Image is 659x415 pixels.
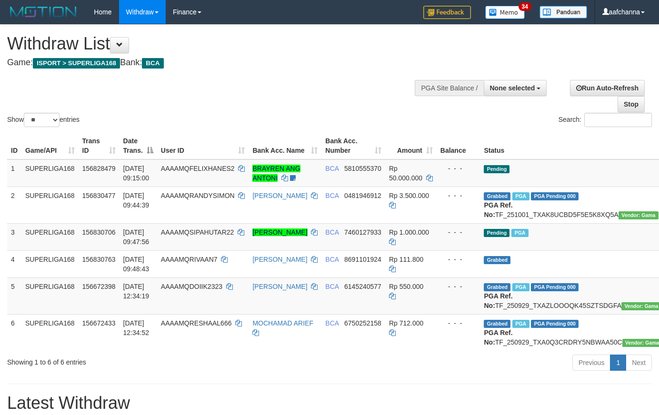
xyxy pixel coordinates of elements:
[7,132,21,159] th: ID
[21,277,79,314] td: SUPERLIGA168
[610,355,626,371] a: 1
[7,5,80,19] img: MOTION_logo.png
[344,256,381,263] span: Copy 8691101924 to clipboard
[484,192,510,200] span: Grabbed
[512,283,529,291] span: Marked by aafsoycanthlai
[21,314,79,351] td: SUPERLIGA168
[325,228,339,236] span: BCA
[123,256,150,273] span: [DATE] 09:48:43
[484,201,512,218] b: PGA Ref. No:
[484,292,512,309] b: PGA Ref. No:
[123,228,150,246] span: [DATE] 09:47:56
[7,187,21,223] td: 2
[7,34,430,53] h1: Withdraw List
[249,132,321,159] th: Bank Acc. Name: activate to sort column ascending
[389,283,423,290] span: Rp 550.000
[21,223,79,250] td: SUPERLIGA168
[82,228,116,236] span: 156830706
[584,113,652,127] input: Search:
[123,319,150,336] span: [DATE] 12:34:52
[618,96,645,112] a: Stop
[570,80,645,96] a: Run Auto-Refresh
[157,132,249,159] th: User ID: activate to sort column ascending
[161,228,234,236] span: AAAAMQSIPAHUTAR22
[344,228,381,236] span: Copy 7460127933 to clipboard
[161,283,222,290] span: AAAAMQDOIIK2323
[123,192,150,209] span: [DATE] 09:44:39
[142,58,163,69] span: BCA
[252,256,307,263] a: [PERSON_NAME]
[161,256,218,263] span: AAAAMQRIVAAN7
[252,165,300,182] a: BRAYREN ANG ANTONI
[7,394,652,413] h1: Latest Withdraw
[389,192,429,199] span: Rp 3.500.000
[161,192,235,199] span: AAAAMQRANDYSIMON
[252,283,307,290] a: [PERSON_NAME]
[325,192,339,199] span: BCA
[21,132,79,159] th: Game/API: activate to sort column ascending
[82,256,116,263] span: 156830763
[484,256,510,264] span: Grabbed
[325,165,339,172] span: BCA
[7,58,430,68] h4: Game: Bank:
[344,319,381,327] span: Copy 6750252158 to clipboard
[484,165,509,173] span: Pending
[79,132,120,159] th: Trans ID: activate to sort column ascending
[440,282,477,291] div: - - -
[123,283,150,300] span: [DATE] 12:34:19
[325,256,339,263] span: BCA
[24,113,60,127] select: Showentries
[531,192,579,200] span: PGA Pending
[389,228,429,236] span: Rp 1.000.000
[519,2,531,11] span: 34
[21,250,79,277] td: SUPERLIGA168
[389,165,422,182] span: Rp 50.000.000
[484,320,510,328] span: Grabbed
[559,113,652,127] label: Search:
[484,283,510,291] span: Grabbed
[512,192,529,200] span: Marked by aafsoycanthlai
[423,6,471,19] img: Feedback.jpg
[7,250,21,277] td: 4
[572,355,610,371] a: Previous
[7,314,21,351] td: 6
[7,223,21,250] td: 3
[82,283,116,290] span: 156672398
[7,113,80,127] label: Show entries
[252,319,313,327] a: MOCHAMAD ARIEF
[440,164,477,173] div: - - -
[389,319,423,327] span: Rp 712.000
[123,165,150,182] span: [DATE] 09:15:00
[490,84,535,92] span: None selected
[344,165,381,172] span: Copy 5810555370 to clipboard
[626,355,652,371] a: Next
[120,132,157,159] th: Date Trans.: activate to sort column descending
[440,191,477,200] div: - - -
[440,227,477,237] div: - - -
[385,132,437,159] th: Amount: activate to sort column ascending
[415,80,483,96] div: PGA Site Balance /
[7,277,21,314] td: 5
[161,165,235,172] span: AAAAMQFELIXHANES2
[619,211,659,219] span: Vendor URL: https://trx31.1velocity.biz
[437,132,480,159] th: Balance
[344,192,381,199] span: Copy 0481946912 to clipboard
[33,58,120,69] span: ISPORT > SUPERLIGA168
[82,165,116,172] span: 156828479
[325,319,339,327] span: BCA
[7,354,268,367] div: Showing 1 to 6 of 6 entries
[440,255,477,264] div: - - -
[344,283,381,290] span: Copy 6145240577 to clipboard
[512,320,529,328] span: Marked by aafsoycanthlai
[82,192,116,199] span: 156830477
[484,329,512,346] b: PGA Ref. No:
[21,159,79,187] td: SUPERLIGA168
[539,6,587,19] img: panduan.png
[389,256,423,263] span: Rp 111.800
[7,159,21,187] td: 1
[252,228,307,236] a: [PERSON_NAME]
[321,132,385,159] th: Bank Acc. Number: activate to sort column ascending
[484,229,509,237] span: Pending
[511,229,528,237] span: Marked by aafsoycanthlai
[161,319,232,327] span: AAAAMQRESHAAL666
